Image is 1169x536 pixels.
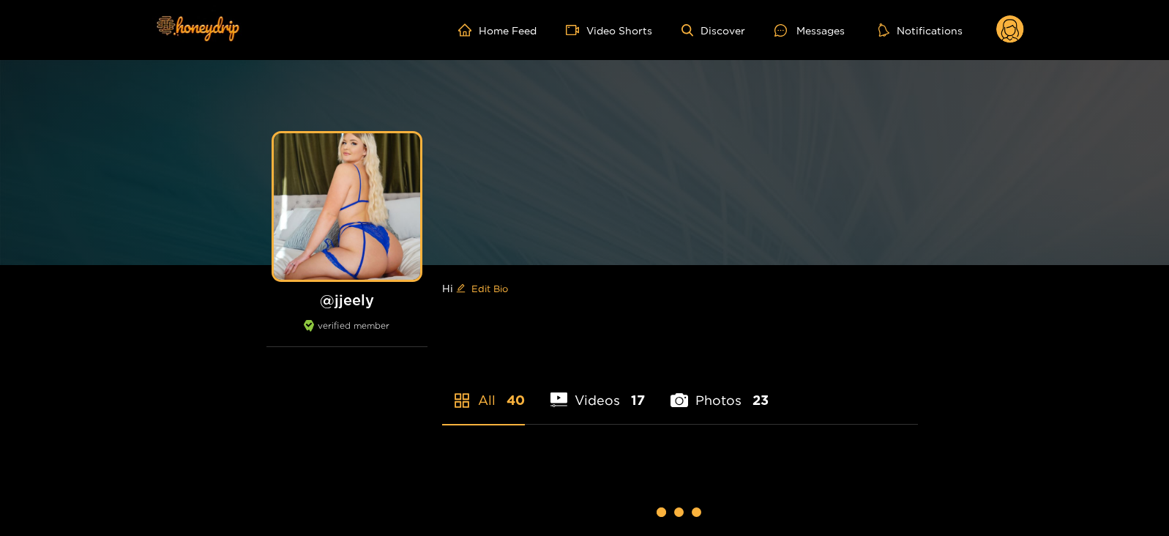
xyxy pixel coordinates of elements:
[458,23,479,37] span: home
[631,391,645,409] span: 17
[671,358,769,424] li: Photos
[550,358,646,424] li: Videos
[681,24,745,37] a: Discover
[266,320,427,347] div: verified member
[453,392,471,409] span: appstore
[774,22,845,39] div: Messages
[874,23,967,37] button: Notifications
[566,23,586,37] span: video-camera
[566,23,652,37] a: Video Shorts
[266,291,427,309] h1: @ jjeely
[442,358,525,424] li: All
[458,23,537,37] a: Home Feed
[471,281,508,296] span: Edit Bio
[507,391,525,409] span: 40
[456,283,466,294] span: edit
[442,265,918,312] div: Hi
[752,391,769,409] span: 23
[453,277,511,300] button: editEdit Bio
